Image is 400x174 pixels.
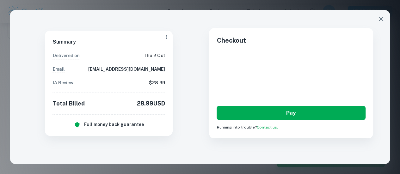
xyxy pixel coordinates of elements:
a: Contact us. [256,125,278,129]
p: Total Billed [52,99,84,108]
span: Running into trouble? [217,125,278,129]
h6: Summary [52,38,165,46]
p: We will notify you here once your review is completed [52,66,65,73]
p: Thu 2 Oct [144,52,165,59]
p: [EMAIL_ADDRESS][DOMAIN_NAME] [88,66,165,73]
h5: Checkout [217,36,366,45]
button: Pay [217,106,366,120]
p: $ 28.99 [149,79,165,86]
p: 28.99 USD [137,99,165,108]
h6: If our review is not accurate or there are any critical mistakes, we will fully refund your payment. [84,121,144,128]
p: IA Review [52,79,73,86]
p: Delivery in 3 business days. Weekends don't count. It's possible that the review will be delivere... [52,52,79,59]
iframe: Secure payment input frame [215,49,367,99]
